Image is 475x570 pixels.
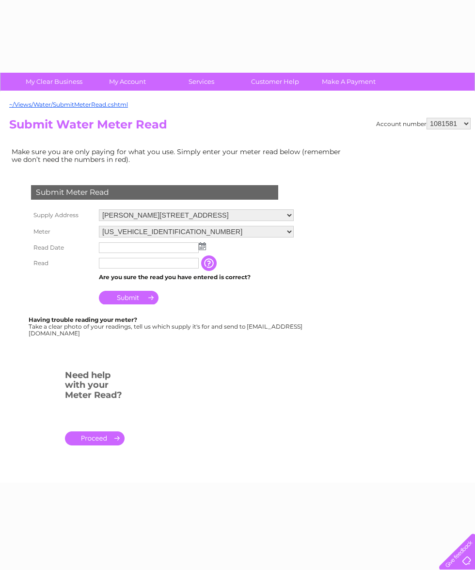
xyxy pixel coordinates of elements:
[99,291,158,304] input: Submit
[31,185,278,200] div: Submit Meter Read
[376,118,471,129] div: Account number
[201,255,219,271] input: Information
[161,73,241,91] a: Services
[29,255,96,271] th: Read
[65,368,125,405] h3: Need help with your Meter Read?
[199,242,206,250] img: ...
[29,240,96,255] th: Read Date
[235,73,315,91] a: Customer Help
[9,101,128,108] a: ~/Views/Water/SubmitMeterRead.cshtml
[29,207,96,223] th: Supply Address
[29,316,137,323] b: Having trouble reading your meter?
[14,73,94,91] a: My Clear Business
[65,431,125,445] a: .
[88,73,168,91] a: My Account
[9,145,348,166] td: Make sure you are only paying for what you use. Simply enter your meter read below (remember we d...
[309,73,389,91] a: Make A Payment
[29,223,96,240] th: Meter
[9,118,471,136] h2: Submit Water Meter Read
[29,317,304,336] div: Take a clear photo of your readings, tell us which supply it's for and send to [EMAIL_ADDRESS][DO...
[96,271,296,284] td: Are you sure the read you have entered is correct?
